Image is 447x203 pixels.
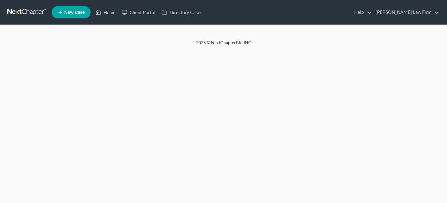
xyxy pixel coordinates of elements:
a: Home [92,7,119,18]
div: 2025 © NextChapterBK, INC [49,40,399,51]
a: Help [351,7,372,18]
a: [PERSON_NAME] Law Firm [372,7,439,18]
a: Client Portal [119,7,159,18]
new-legal-case-button: New Case [52,6,91,18]
a: Directory Cases [159,7,206,18]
